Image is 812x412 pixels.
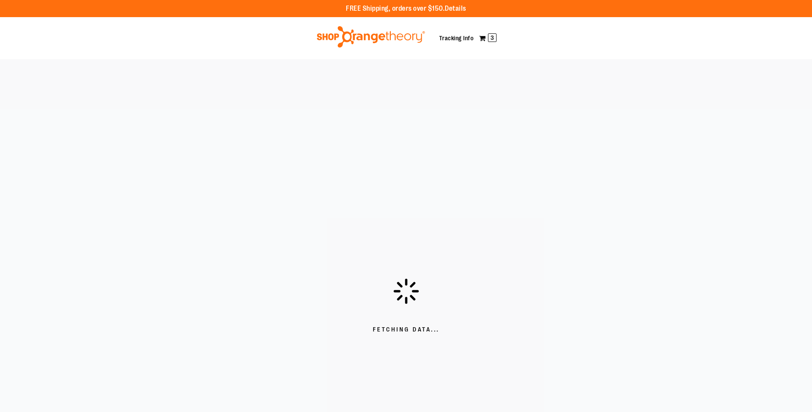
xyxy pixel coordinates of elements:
p: FREE Shipping, orders over $150. [346,4,466,14]
a: Tracking Info [439,35,474,42]
img: Shop Orangetheory [315,26,426,48]
span: Fetching Data... [373,325,440,334]
a: Details [445,5,466,12]
span: 3 [488,33,497,42]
